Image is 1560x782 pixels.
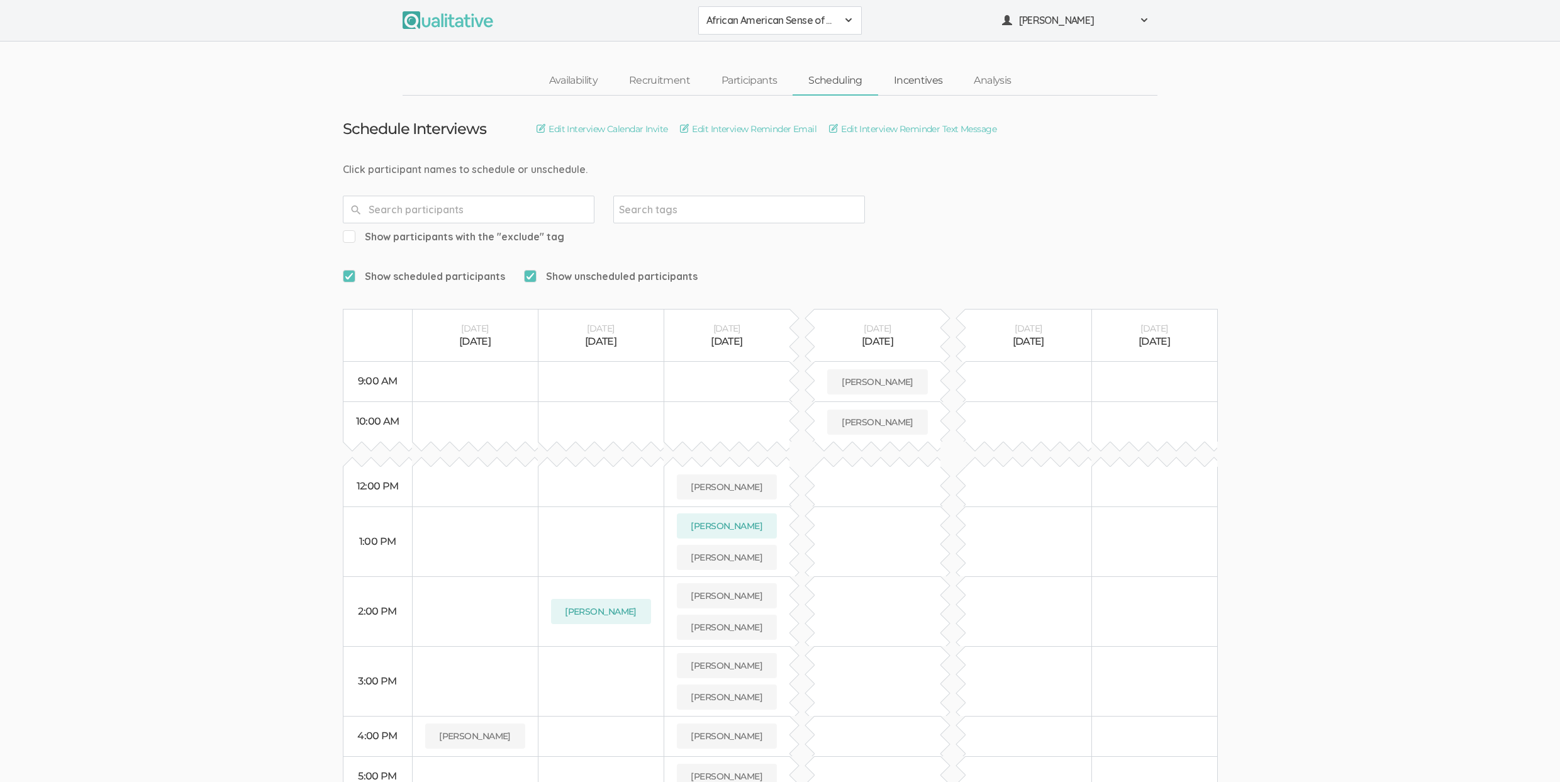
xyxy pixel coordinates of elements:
[356,674,399,689] div: 3:00 PM
[827,369,928,394] button: [PERSON_NAME]
[978,322,1079,335] div: [DATE]
[551,335,651,349] div: [DATE]
[677,723,777,749] button: [PERSON_NAME]
[677,322,777,335] div: [DATE]
[551,322,651,335] div: [DATE]
[677,335,777,349] div: [DATE]
[829,122,996,136] a: Edit Interview Reminder Text Message
[698,6,862,35] button: African American Sense of Belonging
[356,415,399,429] div: 10:00 AM
[677,684,777,710] button: [PERSON_NAME]
[425,322,525,335] div: [DATE]
[356,535,399,549] div: 1:00 PM
[677,653,777,678] button: [PERSON_NAME]
[677,513,777,539] button: [PERSON_NAME]
[706,13,837,28] span: African American Sense of Belonging
[537,122,667,136] a: Edit Interview Calendar Invite
[677,474,777,500] button: [PERSON_NAME]
[356,605,399,619] div: 2:00 PM
[356,729,399,744] div: 4:00 PM
[1105,335,1205,349] div: [DATE]
[343,162,1218,177] div: Click participant names to schedule or unschedule.
[343,196,594,223] input: Search participants
[1105,322,1205,335] div: [DATE]
[1019,13,1132,28] span: [PERSON_NAME]
[827,335,928,349] div: [DATE]
[827,410,928,435] button: [PERSON_NAME]
[827,322,928,335] div: [DATE]
[343,121,487,137] h3: Schedule Interviews
[524,269,698,284] span: Show unscheduled participants
[677,545,777,570] button: [PERSON_NAME]
[356,479,399,494] div: 12:00 PM
[677,615,777,640] button: [PERSON_NAME]
[680,122,816,136] a: Edit Interview Reminder Email
[619,201,698,218] input: Search tags
[978,335,1079,349] div: [DATE]
[425,723,525,749] button: [PERSON_NAME]
[551,599,651,624] button: [PERSON_NAME]
[533,67,613,94] a: Availability
[343,269,505,284] span: Show scheduled participants
[343,230,564,244] span: Show participants with the "exclude" tag
[425,335,525,349] div: [DATE]
[793,67,878,94] a: Scheduling
[878,67,959,94] a: Incentives
[403,11,493,29] img: Qualitative
[613,67,706,94] a: Recruitment
[677,583,777,608] button: [PERSON_NAME]
[994,6,1157,35] button: [PERSON_NAME]
[706,67,793,94] a: Participants
[356,374,399,389] div: 9:00 AM
[1497,722,1560,782] iframe: Chat Widget
[958,67,1027,94] a: Analysis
